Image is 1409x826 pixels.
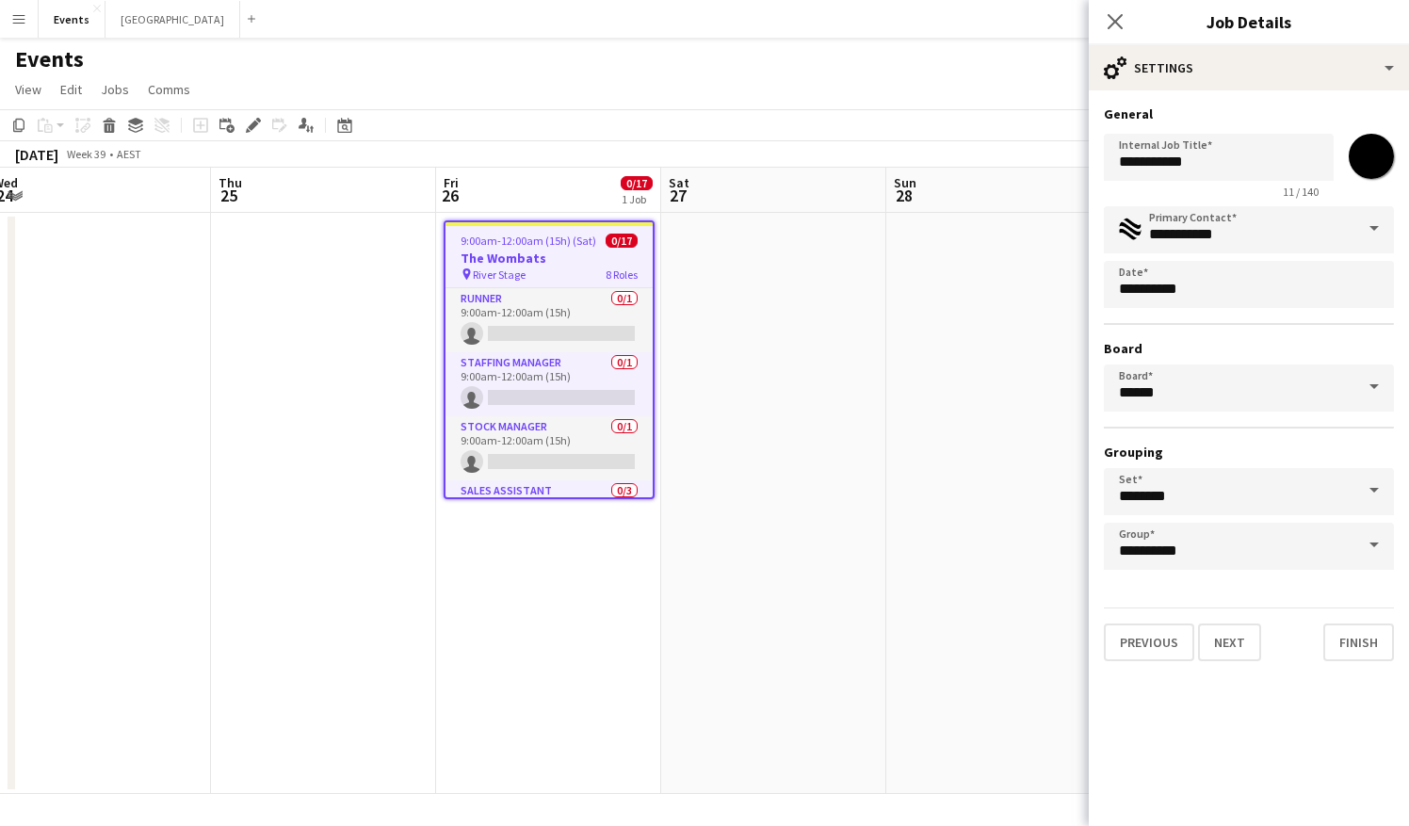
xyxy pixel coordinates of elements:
div: 1 Job [622,192,652,206]
a: View [8,77,49,102]
span: Sun [894,174,916,191]
span: River Stage [473,267,526,282]
span: Week 39 [62,147,109,161]
div: AEST [117,147,141,161]
h3: General [1104,105,1394,122]
h3: Grouping [1104,444,1394,461]
span: 8 Roles [606,267,638,282]
div: [DATE] [15,145,58,164]
span: 28 [891,185,916,206]
h3: Board [1104,340,1394,357]
div: Settings [1089,45,1409,90]
button: Finish [1323,624,1394,661]
button: [GEOGRAPHIC_DATA] [105,1,240,38]
span: Thu [219,174,242,191]
app-card-role: Stock Manager0/19:00am-12:00am (15h) [445,416,653,480]
span: 0/17 [606,234,638,248]
button: Previous [1104,624,1194,661]
span: View [15,81,41,98]
app-card-role: Sales Assistant0/310:00am-11:30pm (13h30m) [445,480,653,599]
button: Next [1198,624,1261,661]
span: 11 / 140 [1268,185,1334,199]
span: 9:00am-12:00am (15h) (Sat) [461,234,596,248]
span: Comms [148,81,190,98]
span: 27 [666,185,689,206]
span: 0/17 [621,176,653,190]
span: 26 [441,185,459,206]
span: Edit [60,81,82,98]
h1: Events [15,45,84,73]
span: 25 [216,185,242,206]
app-job-card: 9:00am-12:00am (15h) (Sat)0/17The Wombats River Stage8 RolesRunner0/19:00am-12:00am (15h) Staffin... [444,220,655,499]
h3: Job Details [1089,9,1409,34]
a: Jobs [93,77,137,102]
h3: The Wombats [445,250,653,267]
button: Events [39,1,105,38]
span: Fri [444,174,459,191]
app-card-role: Runner0/19:00am-12:00am (15h) [445,288,653,352]
a: Edit [53,77,89,102]
span: Jobs [101,81,129,98]
a: Comms [140,77,198,102]
app-card-role: Staffing Manager0/19:00am-12:00am (15h) [445,352,653,416]
span: Sat [669,174,689,191]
